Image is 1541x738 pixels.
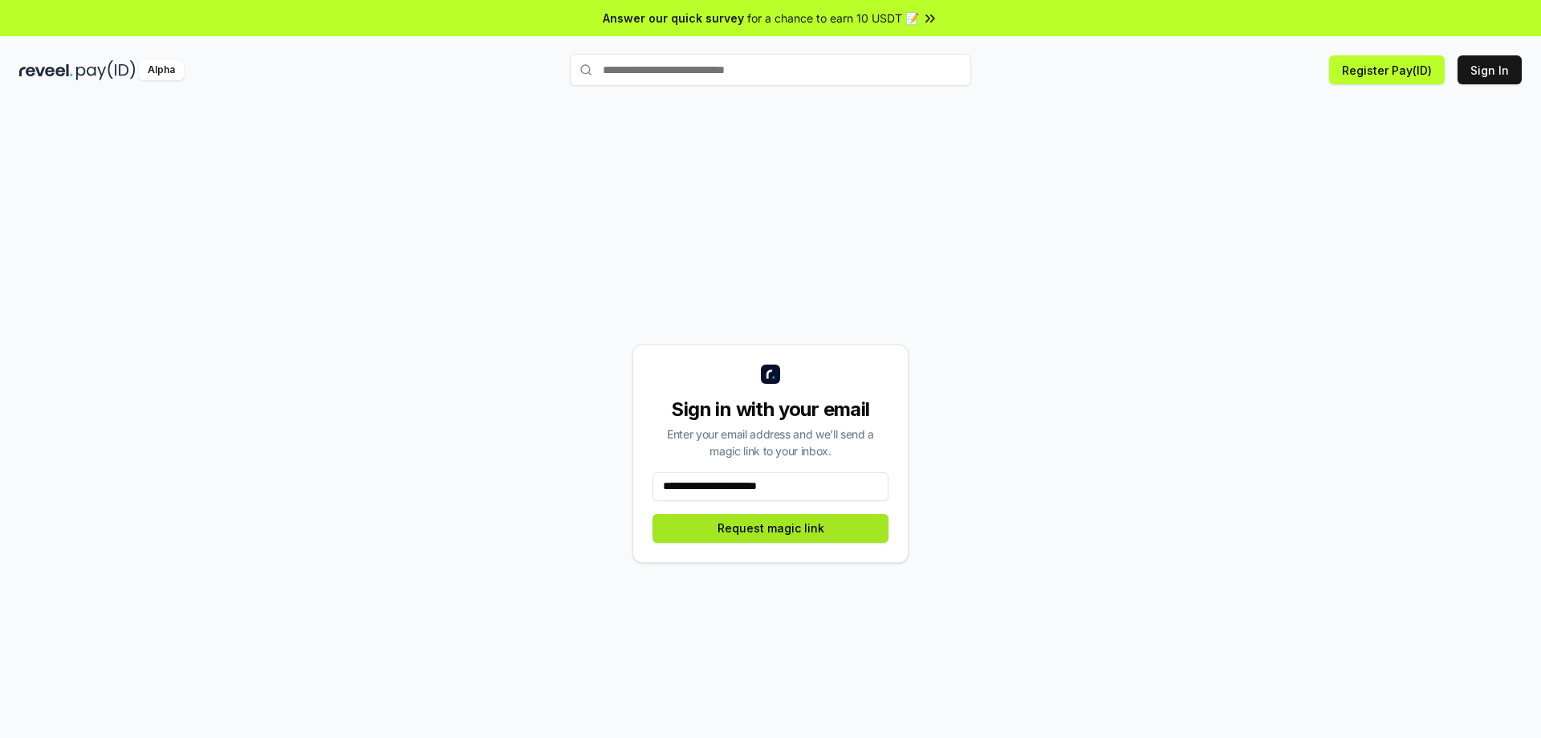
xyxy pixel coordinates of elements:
button: Register Pay(ID) [1329,55,1445,84]
div: Enter your email address and we’ll send a magic link to your inbox. [653,426,888,459]
img: reveel_dark [19,60,73,80]
span: Answer our quick survey [603,10,744,27]
button: Request magic link [653,514,888,543]
img: pay_id [76,60,136,80]
img: logo_small [761,365,780,384]
div: Alpha [139,60,184,80]
span: for a chance to earn 10 USDT 📝 [747,10,919,27]
button: Sign In [1458,55,1522,84]
div: Sign in with your email [653,397,888,422]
